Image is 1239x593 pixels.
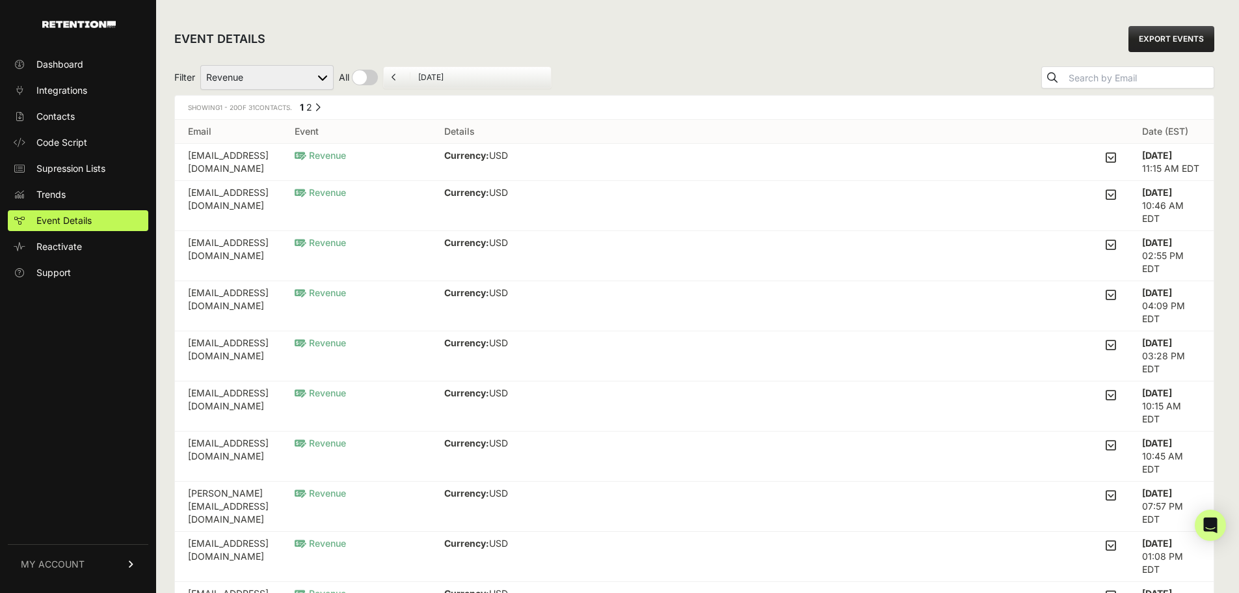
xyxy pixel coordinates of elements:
[444,387,591,400] p: USD
[36,162,105,175] span: Supression Lists
[1129,281,1214,331] td: 04:09 PM EDT
[8,262,148,283] a: Support
[1128,26,1214,52] a: EXPORT EVENTS
[1142,187,1172,198] strong: [DATE]
[295,488,346,499] span: Revenue
[1142,337,1172,348] strong: [DATE]
[1129,231,1214,281] td: 02:55 PM EDT
[36,240,82,253] span: Reactivate
[1142,437,1172,448] strong: [DATE]
[175,231,282,281] td: [EMAIL_ADDRESS][DOMAIN_NAME]
[1142,287,1172,298] strong: [DATE]
[444,537,562,550] p: USD
[431,120,1129,144] th: Details
[1066,69,1214,87] input: Search by Email
[295,287,346,298] span: Revenue
[8,184,148,205] a: Trends
[42,21,116,28] img: Retention.com
[220,103,237,111] span: 1 - 20
[444,538,489,549] strong: Currency:
[444,186,591,199] p: USD
[300,102,304,113] em: Page 1
[1142,538,1172,549] strong: [DATE]
[1142,237,1172,248] strong: [DATE]
[295,337,346,348] span: Revenue
[444,150,489,161] strong: Currency:
[36,84,87,97] span: Integrations
[36,188,66,201] span: Trends
[8,54,148,75] a: Dashboard
[174,30,265,48] h2: EVENT DETAILS
[8,544,148,584] a: MY ACCOUNT
[444,387,489,398] strong: Currency:
[444,287,489,298] strong: Currency:
[8,80,148,101] a: Integrations
[444,337,562,350] p: USD
[295,237,346,248] span: Revenue
[1129,120,1214,144] th: Date (EST)
[36,214,92,227] span: Event Details
[1129,432,1214,482] td: 10:45 AM EDT
[1129,482,1214,532] td: 07:57 PM EDT
[246,103,292,111] span: Contacts.
[175,144,282,181] td: [EMAIL_ADDRESS][DOMAIN_NAME]
[295,187,346,198] span: Revenue
[8,236,148,257] a: Reactivate
[175,482,282,532] td: [PERSON_NAME][EMAIL_ADDRESS][DOMAIN_NAME]
[1142,150,1172,161] strong: [DATE]
[444,236,562,249] p: USD
[1129,532,1214,582] td: 01:08 PM EDT
[306,102,312,113] a: Page 2
[282,120,431,144] th: Event
[175,432,282,482] td: [EMAIL_ADDRESS][DOMAIN_NAME]
[295,150,346,161] span: Revenue
[1129,381,1214,432] td: 10:15 AM EDT
[1129,144,1214,181] td: 11:15 AM EDT
[175,181,282,231] td: [EMAIL_ADDRESS][DOMAIN_NAME]
[444,488,489,499] strong: Currency:
[444,286,562,299] p: USD
[21,558,85,571] span: MY ACCOUNT
[200,65,334,90] select: Filter
[175,381,282,432] td: [EMAIL_ADDRESS][DOMAIN_NAME]
[444,487,561,500] p: USD
[36,266,71,279] span: Support
[444,187,489,198] strong: Currency:
[295,538,346,549] span: Revenue
[175,532,282,582] td: [EMAIL_ADDRESS][DOMAIN_NAME]
[174,71,195,84] span: Filter
[444,337,489,348] strong: Currency:
[1129,181,1214,231] td: 10:46 AM EDT
[1195,510,1226,541] div: Open Intercom Messenger
[444,437,489,448] strong: Currency:
[175,281,282,331] td: [EMAIL_ADDRESS][DOMAIN_NAME]
[297,101,321,117] div: Pagination
[1129,331,1214,381] td: 03:28 PM EDT
[175,120,282,144] th: Email
[295,387,346,398] span: Revenue
[188,101,292,114] div: Showing of
[248,103,255,111] span: 31
[36,110,75,123] span: Contacts
[444,149,559,162] p: USD
[1142,488,1172,499] strong: [DATE]
[444,237,489,248] strong: Currency:
[8,106,148,127] a: Contacts
[295,437,346,448] span: Revenue
[444,437,562,450] p: USD
[8,210,148,231] a: Event Details
[1142,387,1172,398] strong: [DATE]
[36,58,83,71] span: Dashboard
[8,158,148,179] a: Supression Lists
[8,132,148,153] a: Code Script
[175,331,282,381] td: [EMAIL_ADDRESS][DOMAIN_NAME]
[36,136,87,149] span: Code Script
